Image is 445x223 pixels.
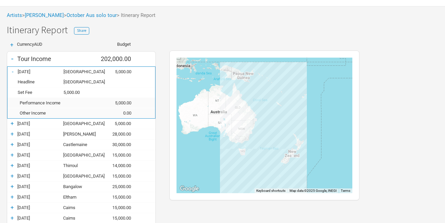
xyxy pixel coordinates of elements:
[17,174,63,179] div: 24-Oct-25
[7,120,17,127] div: +
[17,163,63,168] div: 23-Oct-25
[97,163,138,168] div: 14,000.00
[18,79,63,84] div: Headline
[97,55,138,62] div: 202,000.00
[64,13,117,18] span: >
[17,195,63,200] div: 26-Oct-25
[77,28,86,33] span: Share
[17,131,63,137] div: 18-Oct-25
[17,184,63,189] div: 25-Oct-25
[17,42,42,47] span: Currency AUD
[63,184,97,189] div: Bangalow
[17,216,63,221] div: 29-Oct-25
[97,153,138,158] div: 15,000.00
[97,174,138,179] div: 15,000.00
[63,195,97,200] div: Eltham
[238,140,241,142] div: , Melbourne, Australia
[63,163,97,168] div: Thirroul
[18,69,63,74] div: 15-Oct-25
[63,205,97,210] div: Cairns
[290,189,337,192] span: Map data ©2025 Google, INEGI
[97,216,138,221] div: 15,000.00
[178,184,201,193] img: Google
[7,151,17,158] div: +
[254,118,257,121] div: Bangalow , Bangalow, Australia
[17,205,63,210] div: 28-Oct-25
[97,205,138,210] div: 15,000.00
[7,194,17,200] div: +
[7,173,17,179] div: +
[7,204,17,211] div: +
[178,184,201,193] a: Open this area in Google Maps (opens a new window)
[63,142,97,147] div: Castlemaine
[246,134,248,136] div: Canberra, Canberra, Australia
[97,69,138,74] div: 5,000.00
[97,142,138,147] div: 30,000.00
[63,216,97,221] div: Cairns
[7,25,445,35] h1: Itinerary Report
[7,42,17,48] div: +
[7,130,17,137] div: +
[254,119,257,121] div: Eltham, Eltham, Australia
[63,131,97,137] div: Charlton
[63,69,97,74] div: Melbourne
[7,68,18,75] div: -
[117,13,155,18] span: > Itinerary Report
[254,114,256,117] div: Sunshine Coast, Sunshine Coast, Australia
[7,183,17,190] div: +
[249,131,252,134] div: Thirroul, Thirroul, Australia
[97,184,138,189] div: 25,000.00
[256,188,285,193] button: Keyboard shortcuts
[17,121,63,126] div: 16-Oct-25
[18,100,97,105] div: Performance Income
[291,154,294,157] div: , Christchurch, New Zealand
[7,162,17,169] div: +
[235,136,238,139] div: OK Motels, Charlton, Australia
[18,110,97,116] div: Other Income
[63,121,97,126] div: Melbourne
[97,121,138,126] div: 5,000.00
[63,153,97,158] div: Canberra
[7,141,17,148] div: +
[97,195,138,200] div: 15,000.00
[63,79,97,84] div: Brunswick Ballroom
[17,55,97,62] div: Tour Income
[236,138,239,140] div: Theatre Royale, Castlemaine, Australia
[63,90,97,95] div: 5,000.00
[7,54,17,63] div: -
[242,153,245,155] div: Hobart, Hobart, Australia
[18,90,63,95] div: Set Fee
[97,42,131,46] div: Budget
[25,12,64,18] a: [PERSON_NAME]
[97,110,138,116] div: 0.00
[17,153,63,158] div: 21-Oct-25
[341,189,350,192] a: Terms
[97,100,138,105] div: 5,000.00
[7,215,17,221] div: +
[74,27,89,35] button: Share
[7,12,22,18] a: Artists
[239,94,242,97] div: Cairns, Cairns, Australia
[63,174,97,179] div: Sunshine Coast
[97,131,138,137] div: 28,000.00
[22,13,64,18] span: >
[67,12,117,18] a: October Aus solo tour
[17,142,63,147] div: 19-Oct-25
